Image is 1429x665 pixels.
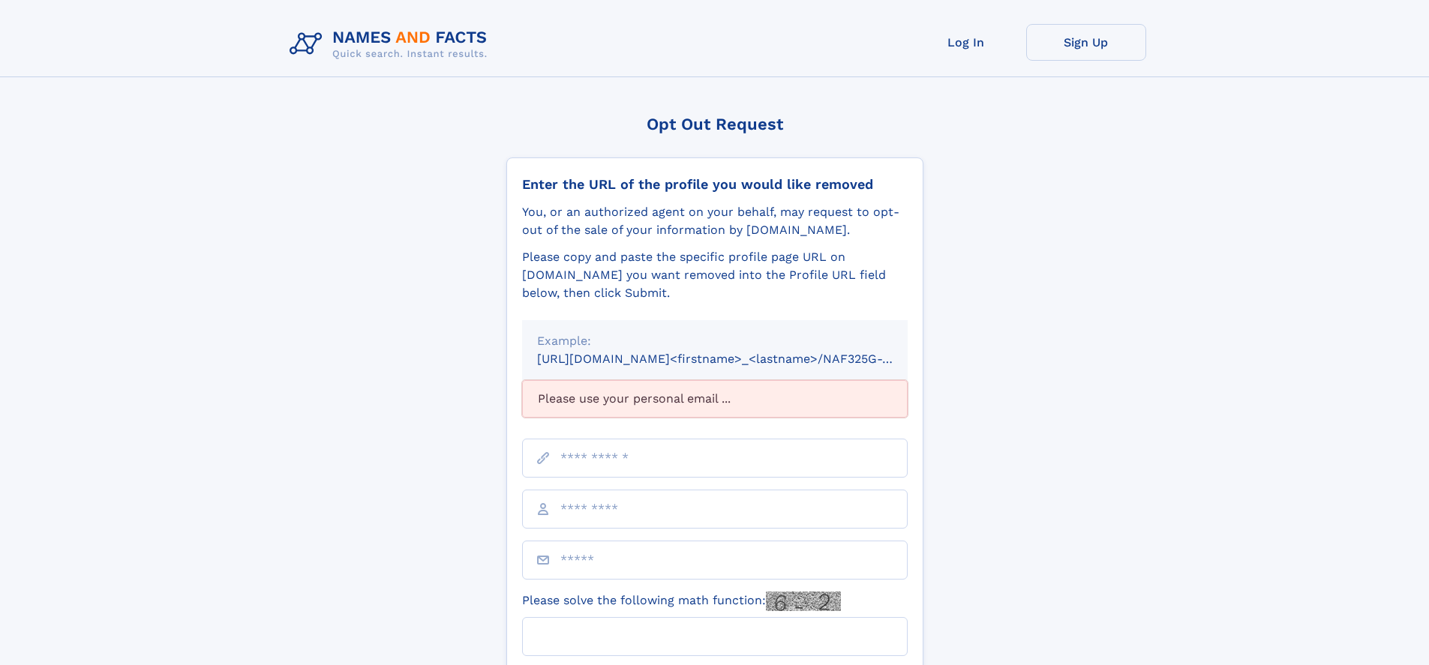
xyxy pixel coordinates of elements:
div: Please copy and paste the specific profile page URL on [DOMAIN_NAME] you want removed into the Pr... [522,248,908,302]
a: Log In [906,24,1026,61]
label: Please solve the following math function: [522,592,841,611]
a: Sign Up [1026,24,1146,61]
small: [URL][DOMAIN_NAME]<firstname>_<lastname>/NAF325G-xxxxxxxx [537,352,936,366]
div: You, or an authorized agent on your behalf, may request to opt-out of the sale of your informatio... [522,203,908,239]
div: Example: [537,332,893,350]
div: Opt Out Request [506,115,923,133]
div: Please use your personal email ... [522,380,908,418]
div: Enter the URL of the profile you would like removed [522,176,908,193]
img: Logo Names and Facts [284,24,500,64]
